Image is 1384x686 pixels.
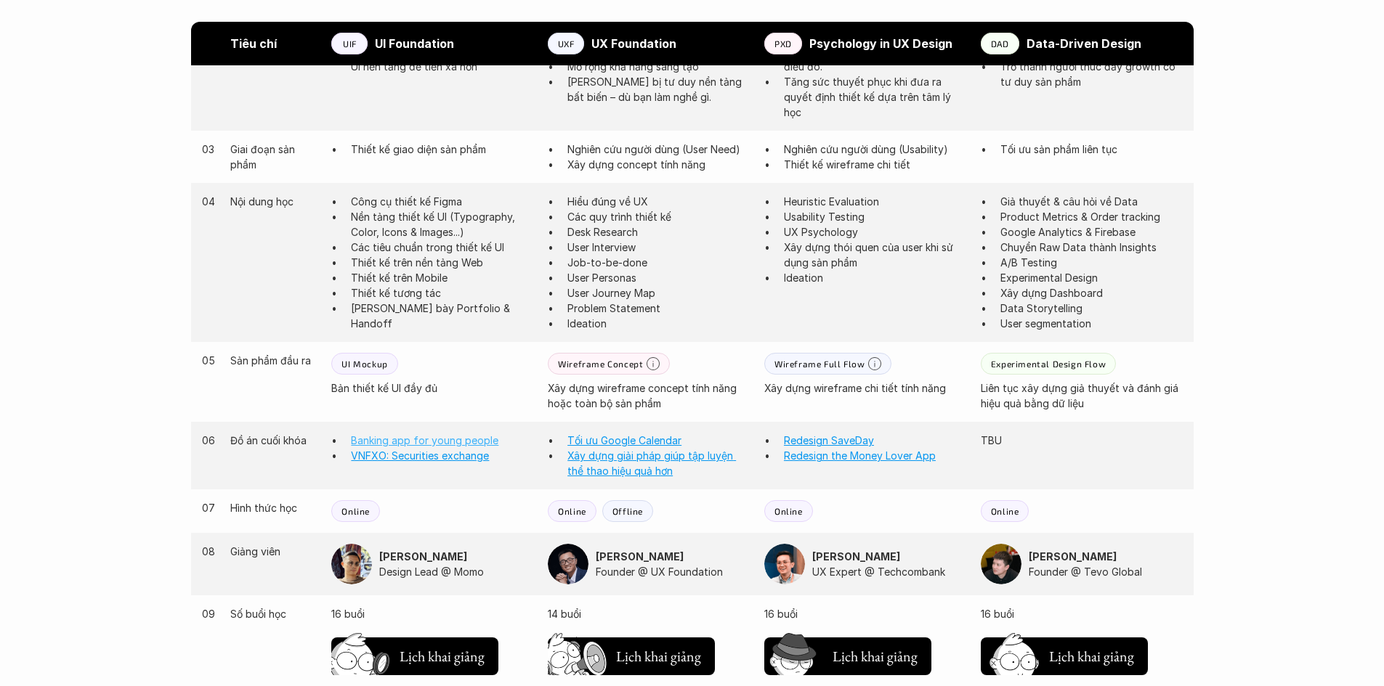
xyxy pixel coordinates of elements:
strong: Data-Driven Design [1027,36,1141,51]
p: Experimental Design [1000,270,1183,285]
a: Lịch khai giảng [548,632,715,675]
p: 14 buổi [548,606,750,621]
button: Lịch khai giảng [331,637,498,675]
strong: Psychology in UX Design [809,36,952,51]
p: User segmentation [1000,316,1183,331]
p: Giai đoạn sản phẩm [230,142,317,172]
p: Tối ưu sản phẩm liên tục [1000,142,1183,157]
p: Job-to-be-done [567,255,750,270]
p: Liên tục xây dựng giả thuyết và đánh giá hiệu quả bằng dữ liệu [981,380,1183,411]
p: Online [341,506,370,516]
button: Lịch khai giảng [981,637,1148,675]
p: Xây dựng concept tính năng [567,157,750,172]
p: 03 [202,142,216,157]
p: Nghiên cứu người dùng (Usability) [784,142,966,157]
p: Xây dựng Dashboard [1000,285,1183,301]
p: TBU [981,433,1183,448]
p: Số buổi học [230,606,317,621]
p: Hiểu đúng về UX [567,194,750,209]
p: 06 [202,433,216,448]
p: Thiết kế trên Mobile [351,270,533,285]
p: Xây dựng wireframe chi tiết tính năng [764,380,966,396]
strong: [PERSON_NAME] [812,550,900,563]
h5: Lịch khai giảng [833,646,918,666]
p: Bản thiết kế UI đầy đủ [331,380,533,396]
p: User Journey Map [567,285,750,301]
p: Usability Testing [784,209,966,224]
p: Hình thức học [230,500,317,515]
p: 05 [202,353,216,368]
p: Xây dựng wireframe concept tính năng hoặc toàn bộ sản phẩm [548,380,750,411]
p: Đồ án cuối khóa [230,433,317,448]
p: Online [774,506,803,516]
strong: UI Foundation [375,36,454,51]
p: Product Metrics & Order tracking [1000,209,1183,224]
p: Heuristic Evaluation [784,194,966,209]
strong: [PERSON_NAME] [1029,550,1117,563]
p: Data Storytelling [1000,301,1183,316]
p: Các quy trình thiết kế [567,209,750,224]
p: 16 buổi [764,606,966,621]
p: Thiết kế trên nền tảng Web [351,255,533,270]
p: UIF [343,38,357,49]
p: Xây dựng thói quen của user khi sử dụng sản phẩm [784,240,966,270]
p: Mở rộng khả năng sáng tạo [567,59,750,74]
a: Xây dựng giải pháp giúp tập luyện thể thao hiệu quả hơn [567,449,736,477]
p: Tăng sức thuyết phục khi đưa ra quyết định thiết kế dựa trên tâm lý học [784,74,966,120]
a: VNFXO: Securities exchange [351,449,489,462]
h5: Lịch khai giảng [616,646,701,666]
a: Redesign SaveDay [784,434,874,446]
p: Design Lead @ Momo [379,564,533,579]
strong: Tiêu chí [230,36,277,51]
p: [PERSON_NAME] bày Portfolio & Handoff [351,301,533,331]
p: Ideation [567,316,750,331]
p: Founder @ Tevo Global [1029,564,1183,579]
p: DAD [991,38,1009,49]
p: Founder @ UX Foundation [596,564,750,579]
p: User Interview [567,240,750,255]
p: 08 [202,544,216,559]
p: Google Analytics & Firebase [1000,224,1183,240]
p: Giảng viên [230,544,317,559]
p: Problem Statement [567,301,750,316]
p: 07 [202,500,216,515]
p: 04 [202,194,216,209]
p: UX Expert @ Techcombank [812,564,966,579]
button: Lịch khai giảng [548,637,715,675]
p: Experimental Design Flow [991,359,1106,369]
p: PXD [774,38,792,49]
button: Lịch khai giảng [764,637,931,675]
p: User Personas [567,270,750,285]
strong: [PERSON_NAME] [379,550,467,563]
a: Banking app for young people [351,434,498,446]
p: Sản phẩm đầu ra [230,353,317,368]
p: Ideation [784,270,966,285]
strong: [PERSON_NAME] [596,550,684,563]
p: Công cụ thiết kế Figma [351,194,533,209]
p: Offline [612,506,643,516]
p: Giả thuyết & câu hỏi về Data [1000,194,1183,209]
p: Chuyển Raw Data thành Insights [1000,240,1183,255]
p: UXF [558,38,575,49]
a: Lịch khai giảng [981,632,1148,675]
p: Thiết kế giao diện sản phẩm [351,142,533,157]
p: UI Mockup [341,359,387,369]
a: Lịch khai giảng [331,632,498,675]
p: Wireframe Concept [558,359,643,369]
p: Wireframe Full Flow [774,359,865,369]
p: Online [991,506,1019,516]
p: [PERSON_NAME] bị tư duy nền tảng bất biến – dù bạn làm nghề gì. [567,74,750,105]
p: 16 buổi [981,606,1183,621]
a: Lịch khai giảng [764,632,931,675]
strong: UX Foundation [591,36,676,51]
h5: Lịch khai giảng [1049,646,1134,666]
p: Thiết kế wireframe chi tiết [784,157,966,172]
p: Thiết kế tương tác [351,285,533,301]
a: Redesign the Money Lover App [784,449,936,462]
p: Nghiên cứu người dùng (User Need) [567,142,750,157]
p: Nội dung học [230,194,317,209]
p: Online [558,506,586,516]
p: 09 [202,606,216,621]
p: Nền tảng thiết kế UI (Typography, Color, Icons & Images...) [351,209,533,240]
p: 16 buổi [331,606,533,621]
